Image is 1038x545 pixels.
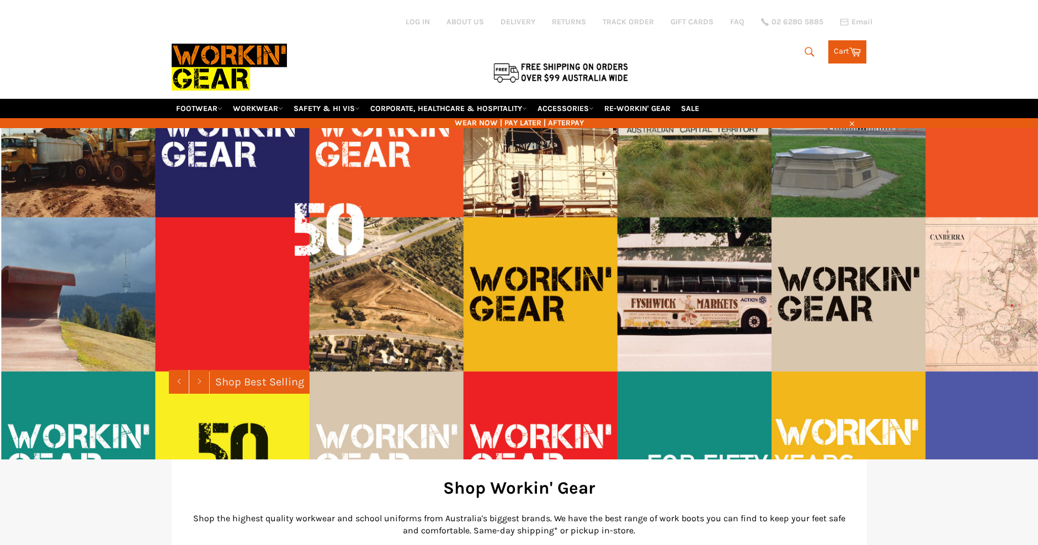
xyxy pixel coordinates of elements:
a: FAQ [730,17,744,27]
a: RETURNS [552,17,586,27]
a: Log in [406,17,430,27]
a: RE-WORKIN' GEAR [600,99,675,118]
a: SAFETY & HI VIS [289,99,364,118]
a: WORKWEAR [228,99,288,118]
a: DELIVERY [501,17,535,27]
a: GIFT CARDS [670,17,714,27]
h2: Shop Workin' Gear [188,476,850,500]
a: FOOTWEAR [172,99,227,118]
span: Email [851,18,872,26]
a: CORPORATE, HEALTHCARE & HOSPITALITY [366,99,531,118]
img: Workin Gear leaders in Workwear, Safety Boots, PPE, Uniforms. Australia's No.1 in Workwear [172,36,287,98]
a: ACCESSORIES [533,99,598,118]
a: SALE [677,99,704,118]
span: WEAR NOW | PAY LATER | AFTERPAY [172,118,867,128]
p: Shop the highest quality workwear and school uniforms from Australia's biggest brands. We have th... [188,512,850,537]
a: Cart [828,40,866,64]
a: Email [840,18,872,27]
a: 02 6280 5885 [761,18,823,26]
img: Flat $9.95 shipping Australia wide [492,61,630,84]
a: ABOUT US [446,17,484,27]
a: TRACK ORDER [603,17,654,27]
span: 02 6280 5885 [771,18,823,26]
a: Shop Best Selling [210,370,310,394]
